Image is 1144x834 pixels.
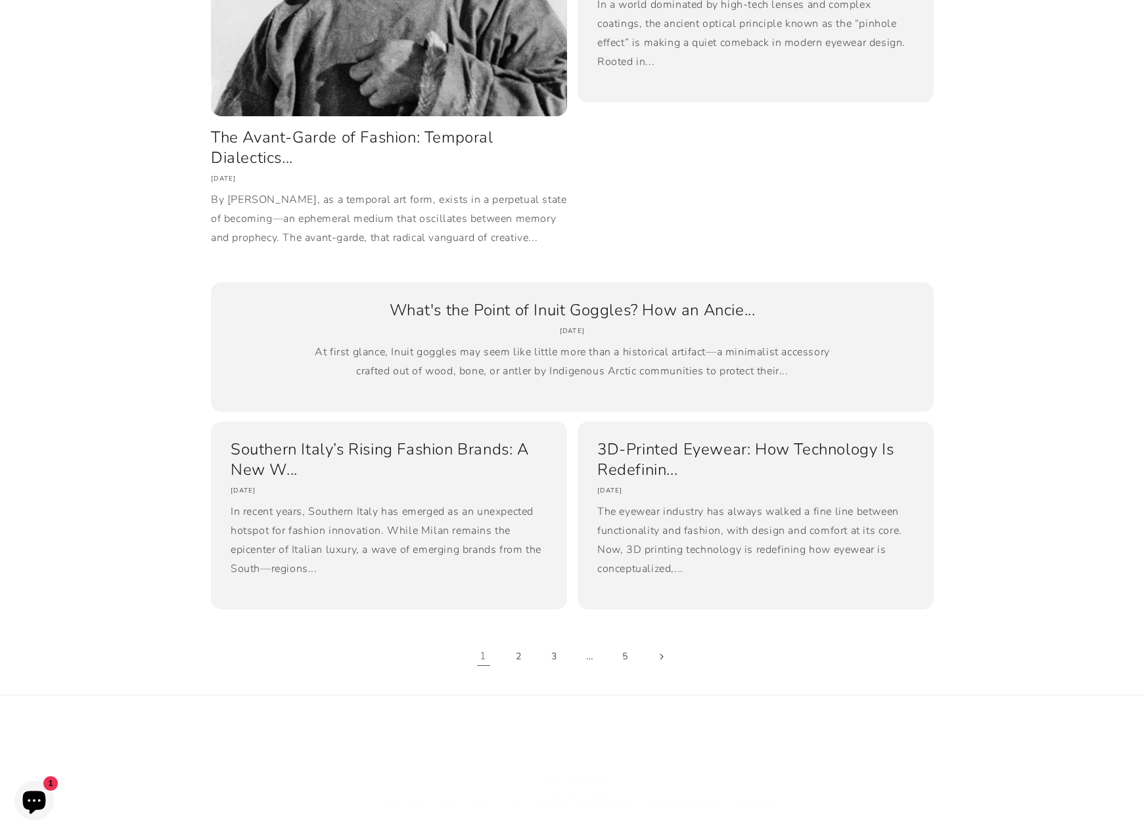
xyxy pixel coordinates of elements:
[444,800,494,812] a: Privacy policy
[469,642,498,671] a: Page 1
[231,300,914,320] a: What's the Point of Inuit Goggles? How an Ancie...
[505,642,534,671] a: Page 2
[211,642,934,671] nav: Pagination
[731,800,775,812] a: Legal notice
[536,788,609,798] a: Powered by Shopify
[580,800,634,812] a: Shipping policy
[611,642,640,671] a: Page 5
[211,127,567,168] a: The Avant-Garde of Fashion: Temporal Dialectics...
[11,781,58,823] inbox-online-store-chat: Shopify online store chat
[231,439,547,480] a: Southern Italy’s Rising Fashion Brands: A New W...
[507,800,566,812] a: Terms of service
[381,800,430,812] a: Refund policy
[647,800,718,812] a: Contact information
[563,776,611,785] a: Inuit Goggles
[647,642,675,671] a: Next page
[576,642,605,671] span: …
[368,775,776,787] small: © 2025,
[540,642,569,671] a: Page 3
[597,439,914,480] a: 3D-Printed Eyewear: How Technology Is Redefinin...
